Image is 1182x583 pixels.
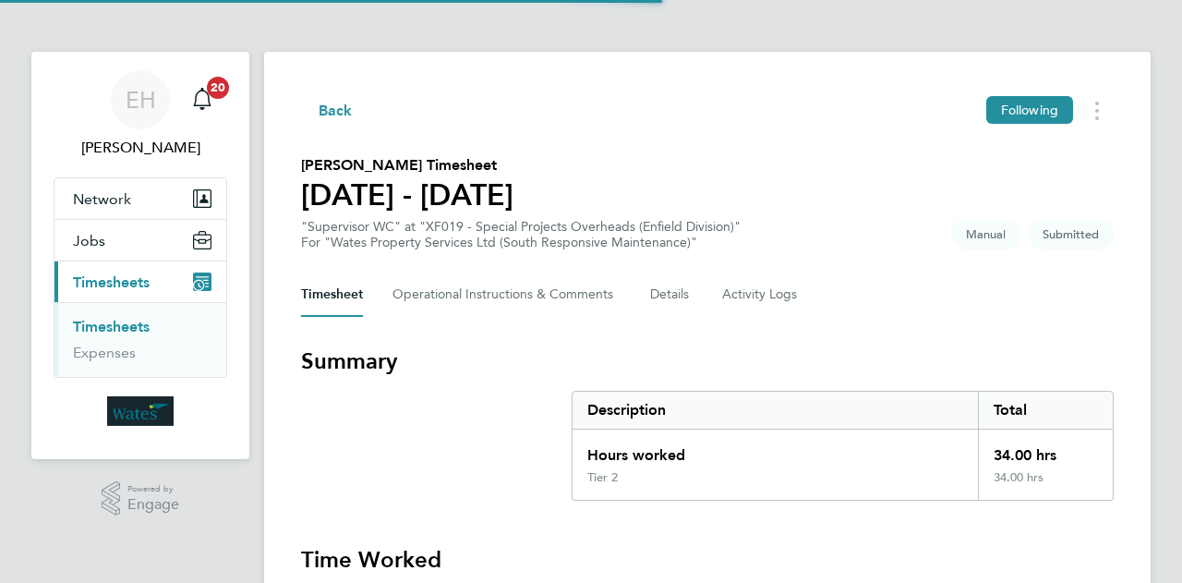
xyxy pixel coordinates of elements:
span: 20 [207,77,229,99]
span: Powered by [127,481,179,497]
span: Network [73,190,131,208]
a: Timesheets [73,318,150,335]
button: Details [650,273,693,317]
a: Expenses [73,344,136,361]
button: Timesheet [301,273,363,317]
a: EH[PERSON_NAME] [54,70,227,159]
span: This timesheet is Submitted. [1028,219,1114,249]
a: 20 [184,70,221,129]
span: Erkan Hasan [54,137,227,159]
div: Tier 2 [587,470,618,485]
a: Powered byEngage [102,481,180,516]
span: Timesheets [73,273,150,291]
div: Timesheets [54,302,226,377]
a: Go to home page [54,396,227,426]
button: Activity Logs [722,273,800,317]
span: EH [126,88,156,112]
div: Summary [572,391,1114,501]
div: Description [573,392,978,429]
button: Following [986,96,1073,124]
span: Jobs [73,232,105,249]
h2: [PERSON_NAME] Timesheet [301,154,513,176]
span: Following [1001,102,1058,118]
button: Timesheets [54,261,226,302]
div: 34.00 hrs [978,430,1113,470]
div: For "Wates Property Services Ltd (South Responsive Maintenance)" [301,235,741,250]
span: Back [319,100,353,122]
span: Engage [127,497,179,513]
nav: Main navigation [31,52,249,459]
button: Timesheets Menu [1080,96,1114,125]
div: 34.00 hrs [978,470,1113,500]
div: Hours worked [573,430,978,470]
div: Total [978,392,1113,429]
img: wates-logo-retina.png [107,396,174,426]
h1: [DATE] - [DATE] [301,176,513,213]
div: "Supervisor WC" at "XF019 - Special Projects Overheads (Enfield Division)" [301,219,741,250]
h3: Summary [301,346,1114,376]
h3: Time Worked [301,545,1114,575]
button: Back [301,99,353,122]
button: Network [54,178,226,219]
span: This timesheet was manually created. [951,219,1020,249]
button: Operational Instructions & Comments [392,273,621,317]
button: Jobs [54,220,226,261]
